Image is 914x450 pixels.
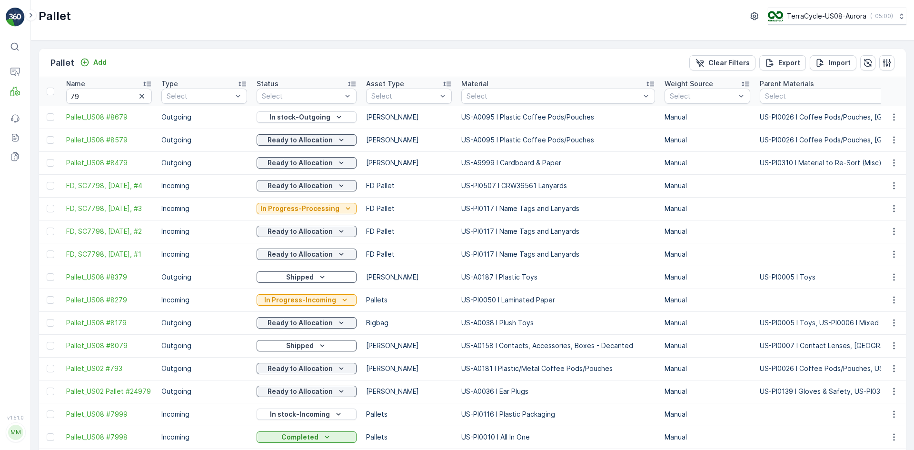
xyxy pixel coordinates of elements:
[161,135,247,145] p: Outgoing
[366,387,452,396] p: [PERSON_NAME]
[268,250,333,259] p: Ready to Allocation
[66,272,152,282] a: Pallet_US08 #8379
[366,227,452,236] p: FD Pallet
[665,135,750,145] p: Manual
[665,341,750,350] p: Manual
[66,89,152,104] input: Search
[161,112,247,122] p: Outgoing
[268,135,333,145] p: Ready to Allocation
[66,204,152,213] span: FD, SC7798, [DATE], #3
[670,91,735,101] p: Select
[161,318,247,328] p: Outgoing
[759,55,806,70] button: Export
[665,204,750,213] p: Manual
[66,410,152,419] span: Pallet_US08 #7999
[366,112,452,122] p: [PERSON_NAME]
[47,342,54,350] div: Toggle Row Selected
[257,271,357,283] button: Shipped
[66,250,152,259] span: FD, SC7798, [DATE], #1
[161,410,247,419] p: Incoming
[66,135,152,145] a: Pallet_US08 #8579
[665,250,750,259] p: Manual
[66,432,152,442] a: Pallet_US08 #7998
[262,91,342,101] p: Select
[461,135,655,145] p: US-A0095 I Plastic Coffee Pods/Pouches
[665,432,750,442] p: Manual
[167,91,232,101] p: Select
[264,295,336,305] p: In Progress-Incoming
[366,272,452,282] p: [PERSON_NAME]
[257,294,357,306] button: In Progress-Incoming
[461,181,655,190] p: US-PI0507 I CRW36561 Lanyards
[161,341,247,350] p: Outgoing
[366,295,452,305] p: Pallets
[161,181,247,190] p: Incoming
[768,11,783,21] img: image_ci7OI47.png
[257,111,357,123] button: In stock-Outgoing
[66,387,152,396] a: Pallet_US02 Pallet #24979
[268,318,333,328] p: Ready to Allocation
[366,158,452,168] p: [PERSON_NAME]
[257,340,357,351] button: Shipped
[366,250,452,259] p: FD Pallet
[371,91,437,101] p: Select
[366,79,404,89] p: Asset Type
[257,409,357,420] button: In stock-Incoming
[366,364,452,373] p: [PERSON_NAME]
[257,317,357,329] button: Ready to Allocation
[461,364,655,373] p: US-A0181 I Plastic/Metal Coffee Pods/Pouches
[269,112,330,122] p: In stock-Outgoing
[665,318,750,328] p: Manual
[50,56,74,70] p: Pallet
[366,341,452,350] p: [PERSON_NAME]
[810,55,856,70] button: Import
[461,295,655,305] p: US-PI0050 I Laminated Paper
[665,387,750,396] p: Manual
[461,158,655,168] p: US-A9999 I Cardboard & Paper
[47,113,54,121] div: Toggle Row Selected
[366,204,452,213] p: FD Pallet
[47,205,54,212] div: Toggle Row Selected
[787,11,866,21] p: TerraCycle-US08-Aurora
[257,226,357,237] button: Ready to Allocation
[467,91,640,101] p: Select
[257,363,357,374] button: Ready to Allocation
[47,273,54,281] div: Toggle Row Selected
[829,58,851,68] p: Import
[66,158,152,168] a: Pallet_US08 #8479
[760,79,814,89] p: Parent Materials
[66,318,152,328] a: Pallet_US08 #8179
[366,181,452,190] p: FD Pallet
[161,158,247,168] p: Outgoing
[665,272,750,282] p: Manual
[461,410,655,419] p: US-PI0116 I Plastic Packaging
[66,295,152,305] a: Pallet_US08 #8279
[286,272,314,282] p: Shipped
[161,272,247,282] p: Outgoing
[66,79,85,89] p: Name
[66,204,152,213] a: FD, SC7798, 08/28/25, #3
[268,158,333,168] p: Ready to Allocation
[665,181,750,190] p: Manual
[461,432,655,442] p: US-PI0010 I All In One
[768,8,906,25] button: TerraCycle-US08-Aurora(-05:00)
[66,227,152,236] a: FD, SC7798, 08/28/25, #2
[689,55,755,70] button: Clear Filters
[461,112,655,122] p: US-A0095 I Plastic Coffee Pods/Pouches
[93,58,107,67] p: Add
[257,157,357,169] button: Ready to Allocation
[366,135,452,145] p: [PERSON_NAME]
[260,204,339,213] p: In Progress-Processing
[461,341,655,350] p: US-A0158 I Contacts, Accessories, Boxes - Decanted
[286,341,314,350] p: Shipped
[665,227,750,236] p: Manual
[66,341,152,350] a: Pallet_US08 #8079
[257,79,278,89] p: Status
[257,180,357,191] button: Ready to Allocation
[47,228,54,235] div: Toggle Row Selected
